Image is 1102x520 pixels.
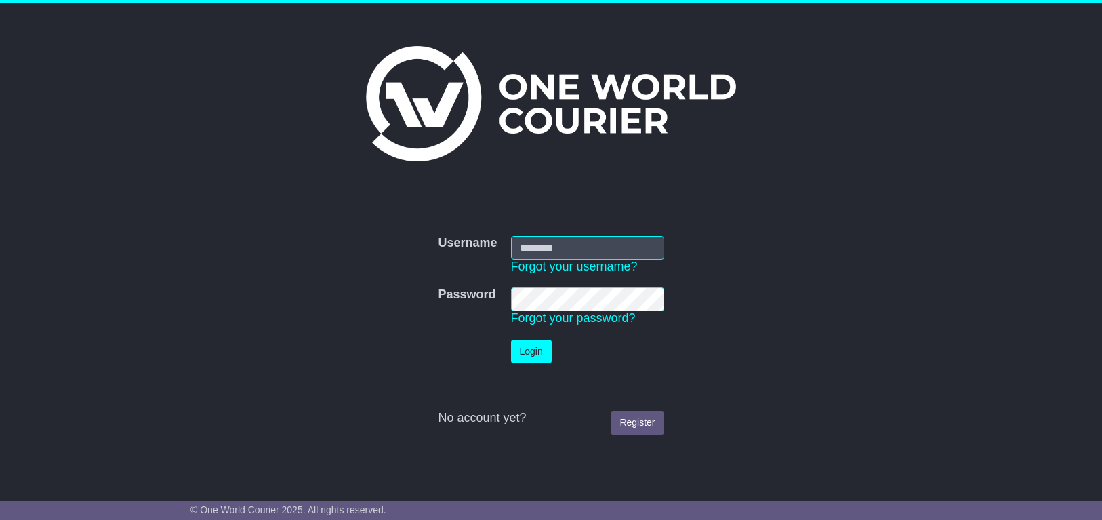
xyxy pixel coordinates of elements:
[511,260,638,273] a: Forgot your username?
[190,504,386,515] span: © One World Courier 2025. All rights reserved.
[438,287,495,302] label: Password
[438,411,664,426] div: No account yet?
[611,411,664,435] a: Register
[511,340,552,363] button: Login
[366,46,736,161] img: One World
[511,311,636,325] a: Forgot your password?
[438,236,497,251] label: Username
